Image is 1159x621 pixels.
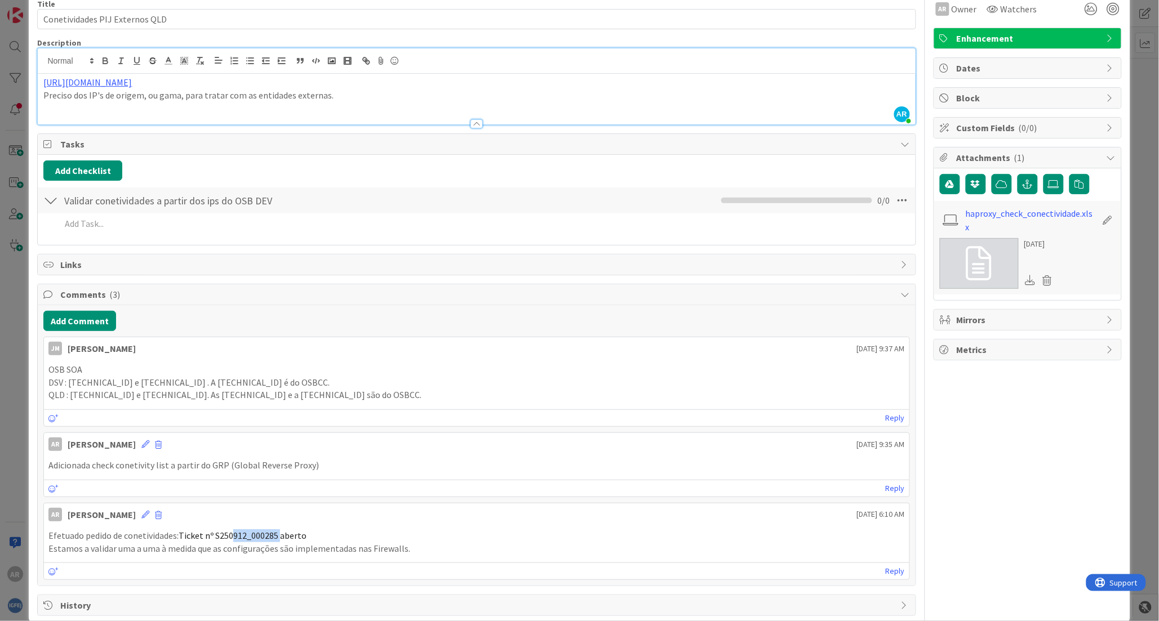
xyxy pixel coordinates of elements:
[48,388,904,401] p: QLD : [TECHNICAL_ID] e [TECHNICAL_ID]. As [TECHNICAL_ID] e a [TECHNICAL_ID] são do OSBCC.
[952,2,977,16] span: Owner
[48,529,904,542] p: Efetuado pedido de conetividades:
[60,190,314,211] input: Add Checklist...
[878,194,890,207] span: 0 / 0
[60,598,895,612] span: History
[957,343,1101,356] span: Metrics
[60,137,895,151] span: Tasks
[886,481,905,495] a: Reply
[179,530,307,541] span: Ticket nº S250912_000285 aberto
[957,61,1101,75] span: Dates
[1019,122,1037,133] span: ( 0/0 )
[957,121,1101,135] span: Custom Fields
[1024,273,1037,288] div: Download
[60,288,895,301] span: Comments
[24,2,51,15] span: Support
[1001,2,1037,16] span: Watchers
[48,459,904,472] p: Adicionada check conetivity list a partir do GRP (Global Reverse Proxy)
[957,313,1101,327] span: Mirrors
[886,411,905,425] a: Reply
[43,160,122,181] button: Add Checklist
[48,376,904,389] p: DSV : [TECHNICAL_ID] e [TECHNICAL_ID] . A [TECHNICAL_ID] é do OSBCC.
[68,508,136,521] div: [PERSON_NAME]
[966,207,1096,234] a: haproxy_check_conectividade.xlsx
[857,343,905,355] span: [DATE] 9:37 AM
[48,542,904,555] p: Estamos a validar uma a uma à medida que as configurações são implementadas nas Firewalls.
[37,9,916,29] input: type card name here...
[109,289,120,300] span: ( 3 )
[957,32,1101,45] span: Enhancement
[68,342,136,355] div: [PERSON_NAME]
[886,564,905,578] a: Reply
[957,91,1101,105] span: Block
[60,258,895,271] span: Links
[936,2,949,16] div: AR
[37,38,81,48] span: Description
[1024,238,1057,250] div: [DATE]
[48,363,904,376] p: OSB SOA
[48,437,62,451] div: AR
[894,106,910,122] span: AR
[48,342,62,355] div: JM
[43,77,132,88] a: [URL][DOMAIN_NAME]
[857,439,905,450] span: [DATE] 9:35 AM
[1014,152,1025,163] span: ( 1 )
[957,151,1101,164] span: Attachments
[48,508,62,521] div: AR
[857,508,905,520] span: [DATE] 6:10 AM
[43,89,909,102] p: Preciso dos IP's de origem, ou gama, para tratar com as entidades externas.
[68,437,136,451] div: [PERSON_NAME]
[43,311,116,331] button: Add Comment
